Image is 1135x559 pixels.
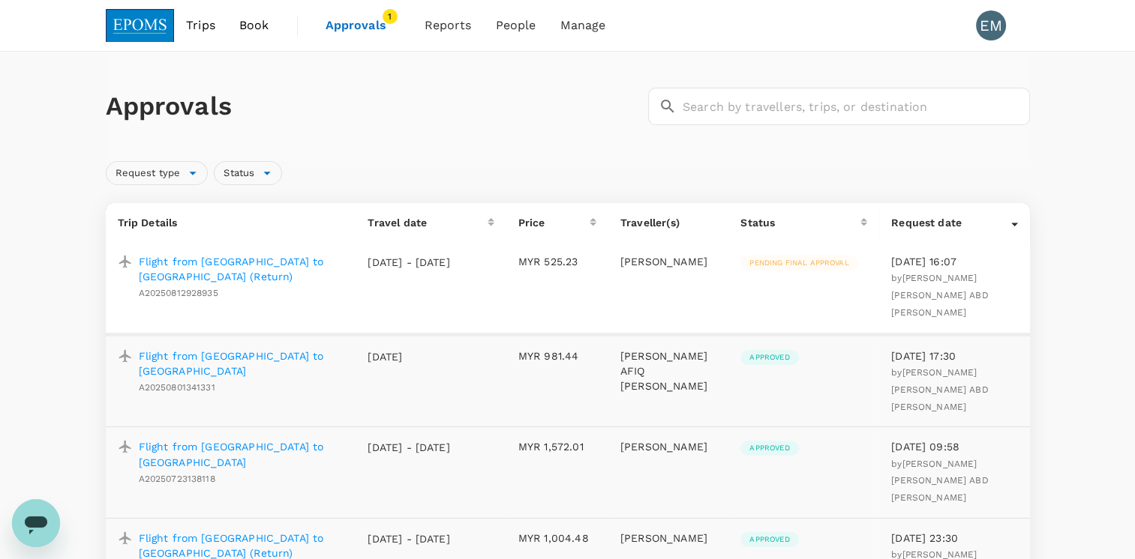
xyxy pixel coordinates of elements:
[891,367,989,412] span: [PERSON_NAME] [PERSON_NAME] ABD [PERSON_NAME]
[891,459,989,504] span: [PERSON_NAME] [PERSON_NAME] ABD [PERSON_NAME]
[740,443,798,453] span: Approved
[383,9,398,24] span: 1
[891,348,1017,363] p: [DATE] 17:30
[518,254,596,269] p: MYR 525.23
[139,288,218,298] span: A20250812928935
[976,10,1006,40] div: EM
[139,474,215,484] span: A20250723138118
[518,348,596,363] p: MYR 981.44
[12,499,60,547] iframe: Button to launch messaging window
[620,531,716,546] p: [PERSON_NAME]
[496,16,536,34] span: People
[560,16,605,34] span: Manage
[326,16,401,34] span: Approvals
[740,215,860,230] div: Status
[620,215,716,230] p: Traveller(s)
[107,166,190,181] span: Request type
[106,9,175,42] img: EPOMS SDN BHD
[620,254,716,269] p: [PERSON_NAME]
[891,531,1017,546] p: [DATE] 23:30
[106,91,642,122] h1: Approvals
[740,352,798,363] span: Approved
[368,531,450,546] p: [DATE] - [DATE]
[214,161,282,185] div: Status
[740,534,798,545] span: Approved
[620,348,716,393] p: [PERSON_NAME] AFIQ [PERSON_NAME]
[891,273,989,318] span: by
[139,439,344,469] a: Flight from [GEOGRAPHIC_DATA] to [GEOGRAPHIC_DATA]
[118,215,344,230] p: Trip Details
[740,258,857,268] span: Pending final approval
[891,215,1010,230] div: Request date
[891,459,989,504] span: by
[139,382,215,393] span: A20250801341331
[891,367,989,412] span: by
[518,439,596,454] p: MYR 1,572.01
[891,273,989,318] span: [PERSON_NAME] [PERSON_NAME] ABD [PERSON_NAME]
[239,16,269,34] span: Book
[518,531,596,546] p: MYR 1,004.48
[683,88,1030,125] input: Search by travellers, trips, or destination
[106,161,209,185] div: Request type
[620,439,716,454] p: [PERSON_NAME]
[891,254,1017,269] p: [DATE] 16:07
[139,348,344,378] a: Flight from [GEOGRAPHIC_DATA] to [GEOGRAPHIC_DATA]
[518,215,590,230] div: Price
[425,16,472,34] span: Reports
[139,254,344,284] a: Flight from [GEOGRAPHIC_DATA] to [GEOGRAPHIC_DATA] (Return)
[186,16,215,34] span: Trips
[368,255,450,270] p: [DATE] - [DATE]
[368,215,487,230] div: Travel date
[368,440,450,455] p: [DATE] - [DATE]
[368,349,450,364] p: [DATE]
[215,166,263,181] span: Status
[891,439,1017,454] p: [DATE] 09:58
